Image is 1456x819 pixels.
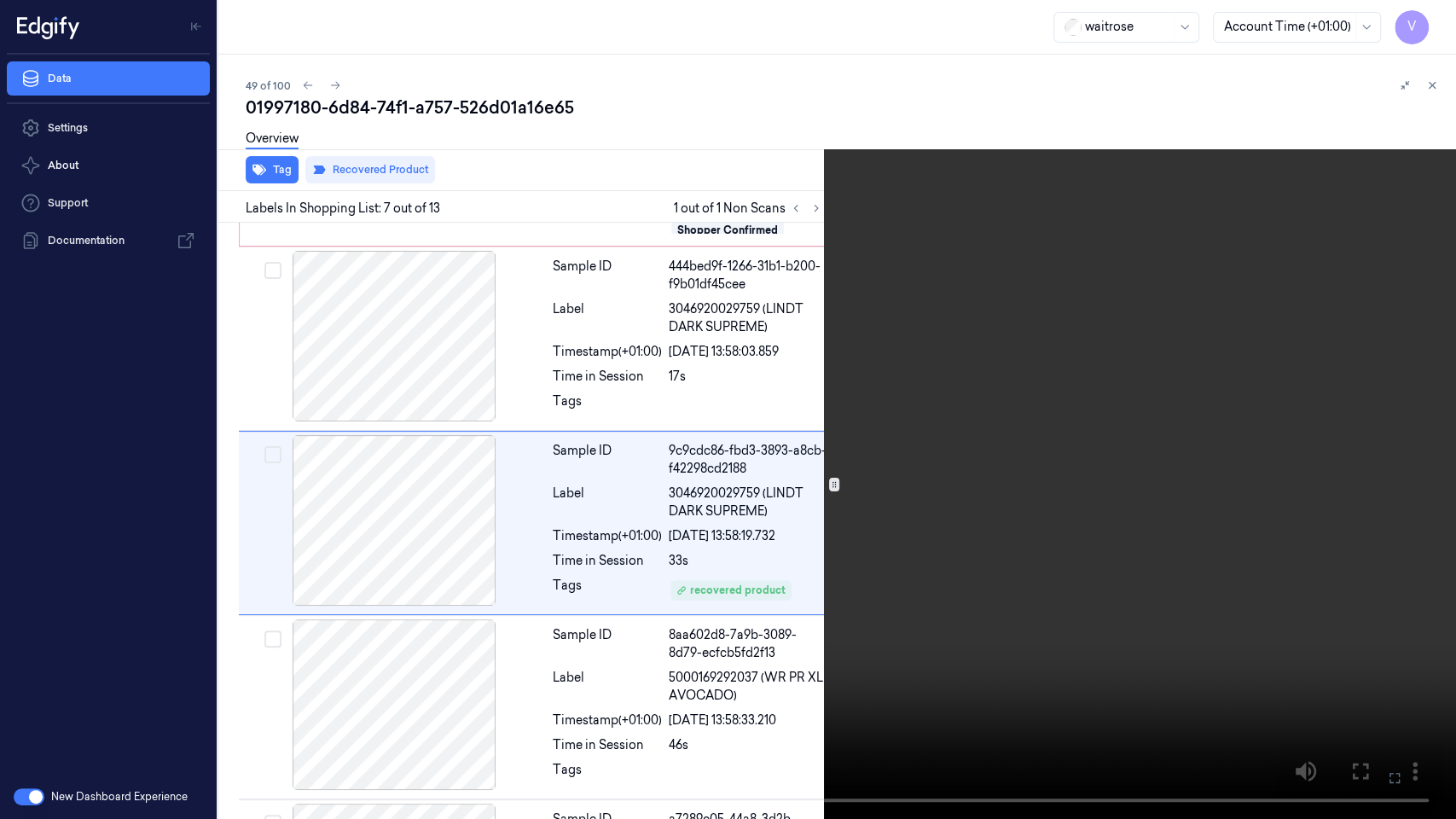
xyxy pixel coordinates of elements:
[7,61,210,96] a: Data
[246,78,291,93] span: 49 of 100
[669,300,829,336] span: 3046920029759 (LINDT DARK SUPREME)
[246,130,299,149] a: Overview
[553,300,662,336] div: Label
[7,148,210,183] button: About
[246,96,1442,119] div: 01997180-6d84-74f1-a757-526d01a16e65
[553,577,662,604] div: Tags
[183,13,210,40] button: Toggle Navigation
[1395,10,1429,44] button: V
[7,224,210,258] a: Documentation
[305,156,435,183] button: Recovered Product
[669,442,829,478] div: 9c9cdc86-fbd3-3893-a8cb-f42298cd2188
[553,552,662,570] div: Time in Session
[553,527,662,545] div: Timestamp (+01:00)
[553,626,662,662] div: Sample ID
[7,186,210,220] a: Support
[553,669,662,705] div: Label
[669,626,829,662] div: 8aa602d8-7a9b-3089-8d79-ecfcb5fd2f13
[669,527,829,545] div: [DATE] 13:58:19.732
[669,368,829,386] div: 17s
[553,258,662,293] div: Sample ID
[553,736,662,754] div: Time in Session
[553,712,662,729] div: Timestamp (+01:00)
[246,200,440,218] span: Labels In Shopping List: 7 out of 13
[669,343,829,361] div: [DATE] 13:58:03.859
[669,258,829,293] div: 444bed9f-1266-31b1-b200-f9b01df45cee
[553,442,662,478] div: Sample ID
[7,111,210,145] a: Settings
[264,630,281,648] button: Select row
[553,485,662,520] div: Label
[676,583,786,598] div: recovered product
[669,736,829,754] div: 46s
[669,552,829,570] div: 33s
[669,485,829,520] span: 3046920029759 (LINDT DARK SUPREME)
[677,223,778,238] div: Shopper Confirmed
[669,712,829,729] div: [DATE] 13:58:33.210
[264,262,281,279] button: Select row
[553,368,662,386] div: Time in Session
[553,343,662,361] div: Timestamp (+01:00)
[246,156,299,183] button: Tag
[674,198,827,218] span: 1 out of 1 Non Scans
[553,392,662,420] div: Tags
[669,669,829,705] span: 5000169292037 (WR PR XL AVOCADO)
[264,446,281,463] button: Select row
[553,761,662,788] div: Tags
